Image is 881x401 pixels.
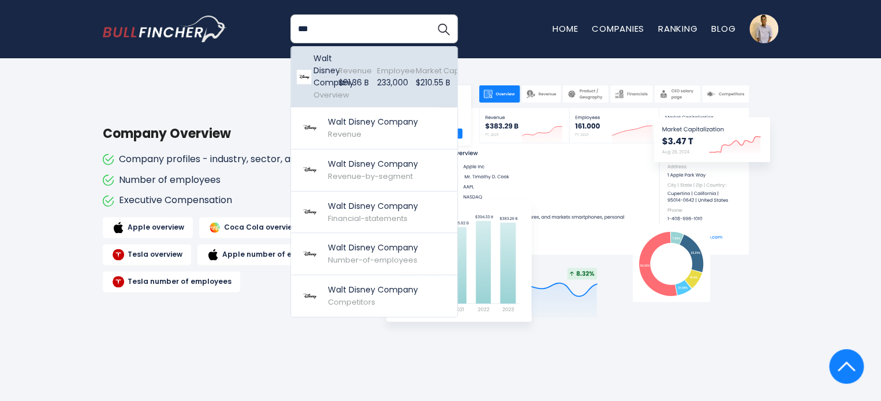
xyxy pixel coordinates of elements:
[291,233,457,275] a: Walt Disney Company Number-of-employees
[291,149,457,192] a: Walt Disney Company Revenue-by-segment
[291,275,457,317] a: Walt Disney Company Competitors
[103,153,350,166] li: Company profiles - industry, sector, and CEOs
[328,284,418,296] p: Walt Disney Company
[377,65,415,76] span: Employee
[658,23,697,35] a: Ranking
[328,242,418,254] p: Walt Disney Company
[328,297,375,308] span: Competitors
[553,23,578,35] a: Home
[416,65,495,76] span: Market Capitalization
[429,14,458,43] button: Search
[592,23,644,35] a: Companies
[338,77,372,89] p: $91.36 B
[103,244,191,265] a: Tesla overview
[199,217,307,238] a: Coca Cola overview
[377,77,415,89] p: 233,000
[711,23,736,35] a: Blog
[103,16,227,42] img: bullfincher logo
[103,124,350,143] h3: Company Overview
[328,200,418,212] p: Walt Disney Company
[291,47,457,107] a: Walt Disney Company Overview Revenue $91.36 B Employee 233,000 Market Capitalization $210.55 B
[328,213,408,224] span: Financial-statements
[328,158,418,170] p: Walt Disney Company
[197,244,337,265] a: Apple number of employees
[416,77,495,89] p: $210.55 B
[291,192,457,234] a: Walt Disney Company Financial-statements
[103,16,227,42] a: Go to homepage
[328,254,417,265] span: Number-of-employees
[313,53,345,89] p: Walt Disney Company
[291,107,457,149] a: Walt Disney Company Revenue
[313,89,349,100] span: Overview
[103,174,350,186] li: Number of employees
[103,217,193,238] a: Apple overview
[328,116,418,128] p: Walt Disney Company
[103,194,350,207] li: Executive Compensation
[328,129,361,140] span: Revenue
[338,65,372,76] span: Revenue
[328,171,413,182] span: Revenue-by-segment
[103,271,240,292] a: Tesla number of employees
